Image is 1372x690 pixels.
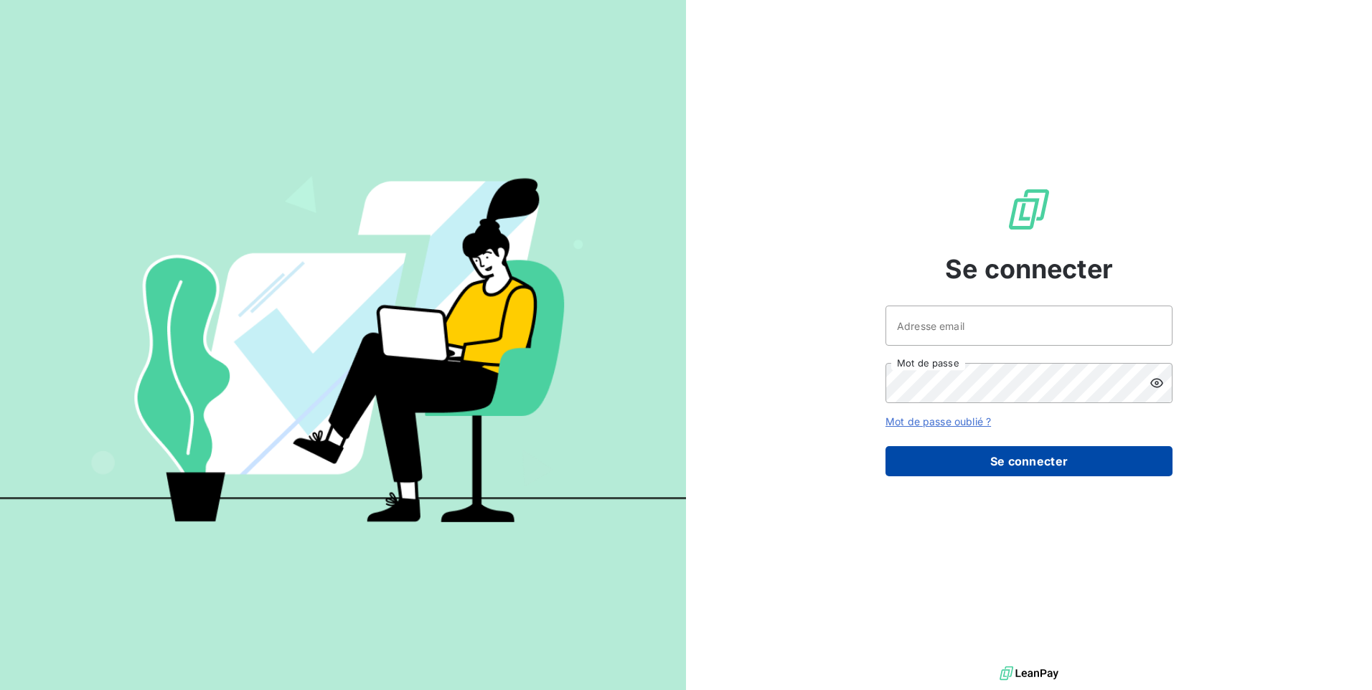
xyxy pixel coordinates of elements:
[885,306,1173,346] input: placeholder
[945,250,1113,288] span: Se connecter
[885,415,991,427] a: Mot de passe oublié ?
[1000,663,1058,684] img: logo
[1006,186,1052,232] img: Logo LeanPay
[885,446,1173,476] button: Se connecter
